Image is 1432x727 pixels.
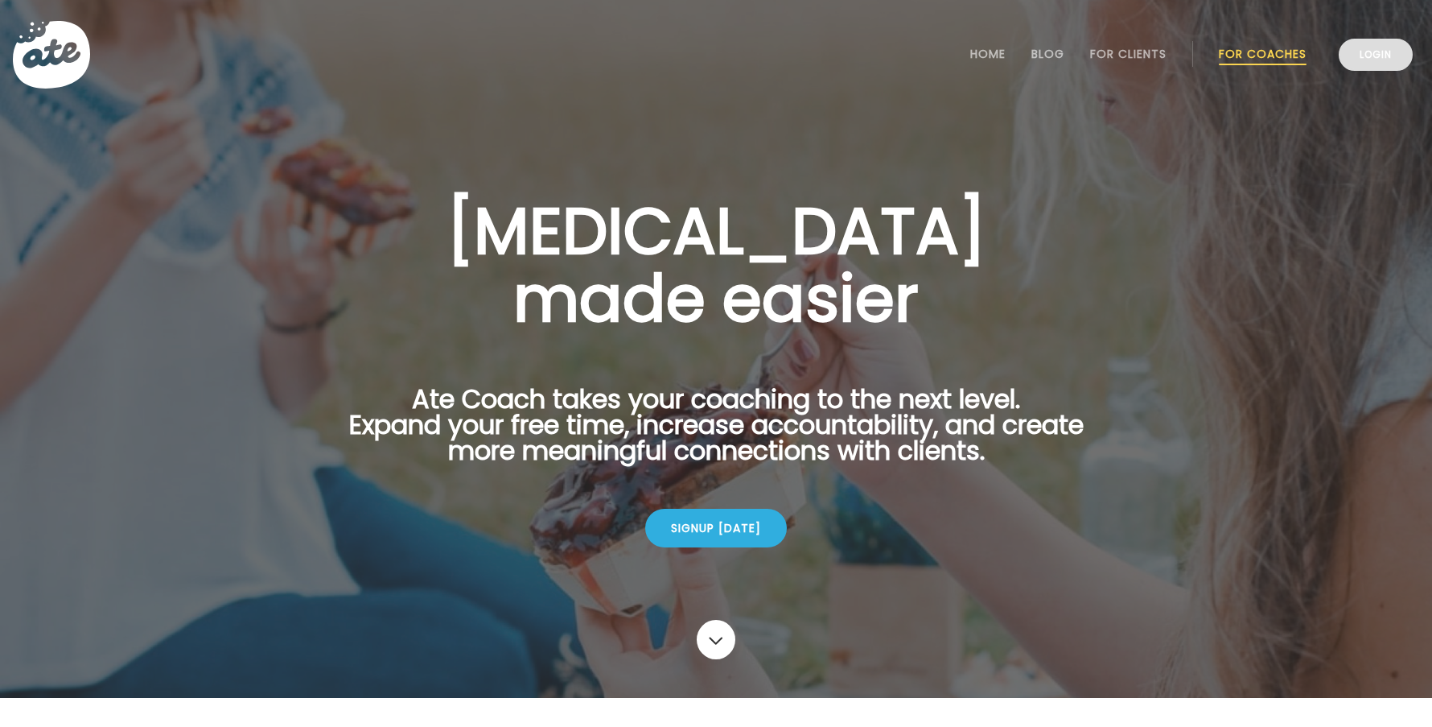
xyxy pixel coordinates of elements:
[1219,48,1306,60] a: For Coaches
[1339,39,1413,71] a: Login
[323,197,1109,333] h1: [MEDICAL_DATA] made easier
[1031,48,1064,60] a: Blog
[1090,48,1167,60] a: For Clients
[645,509,787,547] div: Signup [DATE]
[970,48,1006,60] a: Home
[323,386,1109,483] p: Ate Coach takes your coaching to the next level. Expand your free time, increase accountability, ...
